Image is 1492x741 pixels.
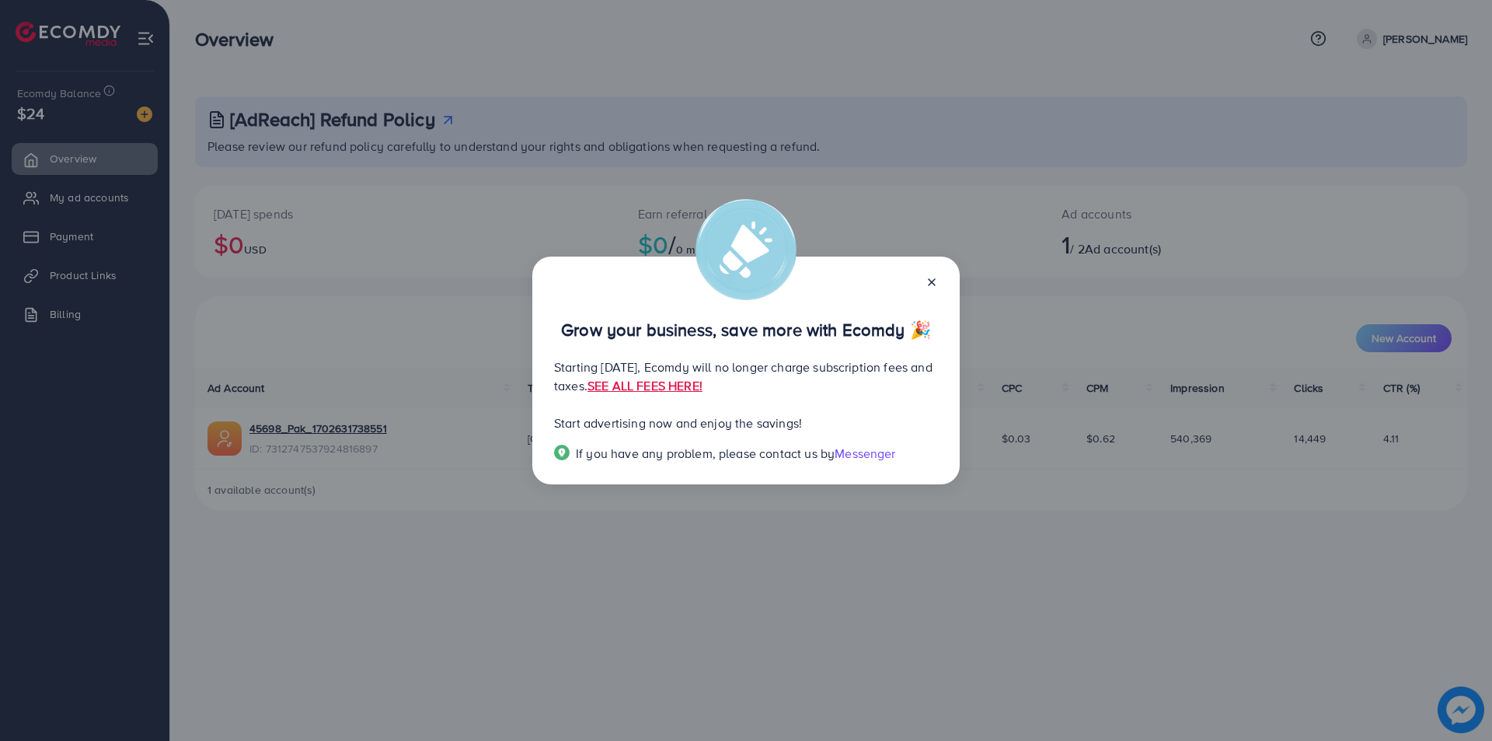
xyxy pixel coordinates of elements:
[554,445,570,460] img: Popup guide
[576,445,835,462] span: If you have any problem, please contact us by
[835,445,895,462] span: Messenger
[695,199,797,300] img: alert
[554,414,938,432] p: Start advertising now and enjoy the savings!
[554,358,938,395] p: Starting [DATE], Ecomdy will no longer charge subscription fees and taxes.
[587,377,702,394] a: SEE ALL FEES HERE!
[554,320,938,339] p: Grow your business, save more with Ecomdy 🎉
